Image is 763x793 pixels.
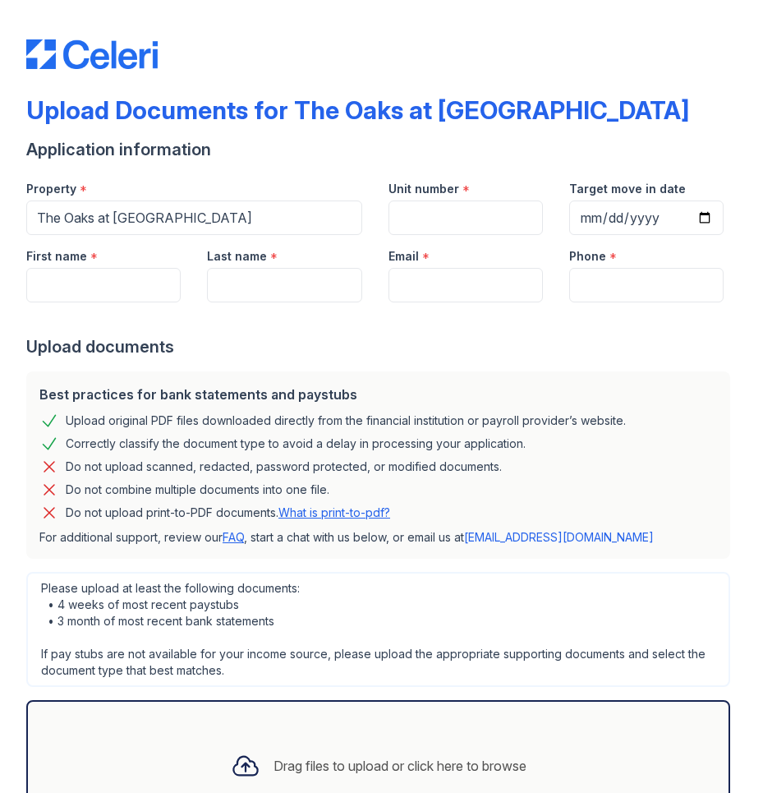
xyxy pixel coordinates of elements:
[223,530,244,544] a: FAQ
[66,457,502,477] div: Do not upload scanned, redacted, password protected, or modified documents.
[26,572,730,687] div: Please upload at least the following documents: • 4 weeks of most recent paystubs • 3 month of mo...
[464,530,654,544] a: [EMAIL_ADDRESS][DOMAIN_NAME]
[39,385,717,404] div: Best practices for bank statements and paystubs
[278,505,390,519] a: What is print-to-pdf?
[26,181,76,197] label: Property
[26,335,737,358] div: Upload documents
[273,756,526,776] div: Drag files to upload or click here to browse
[569,248,606,265] label: Phone
[207,248,267,265] label: Last name
[388,181,459,197] label: Unit number
[66,434,526,454] div: Correctly classify the document type to avoid a delay in processing your application.
[26,39,158,69] img: CE_Logo_Blue-a8612792a0a2168367f1c8372b55b34899dd931a85d93a1a3d3e32e68fde9ad4.png
[569,181,686,197] label: Target move in date
[26,248,87,265] label: First name
[26,138,737,161] div: Application information
[66,480,329,500] div: Do not combine multiple documents into one file.
[66,505,390,521] p: Do not upload print-to-PDF documents.
[66,411,626,431] div: Upload original PDF files downloaded directly from the financial institution or payroll provider’...
[388,248,419,265] label: Email
[26,95,689,125] div: Upload Documents for The Oaks at [GEOGRAPHIC_DATA]
[39,529,717,546] p: For additional support, review our , start a chat with us below, or email us at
